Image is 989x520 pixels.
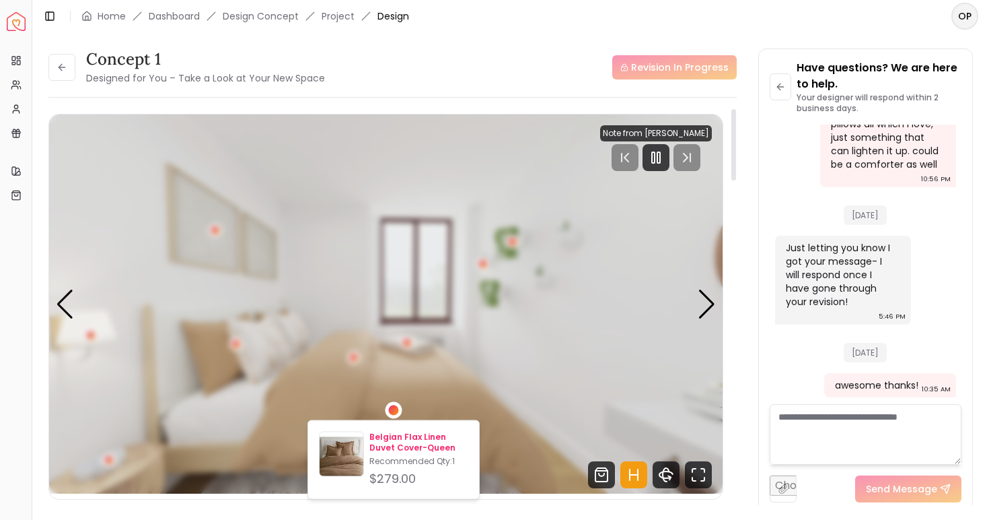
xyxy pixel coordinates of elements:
svg: Pause [648,150,664,166]
h3: concept 1 [86,48,325,70]
div: 5:46 PM [879,310,906,323]
span: [DATE] [844,205,887,225]
div: Next slide [698,290,716,319]
li: Design Concept [223,9,299,23]
a: Spacejoy [7,12,26,31]
div: Just letting you know I got your message- I will respond once I have gone through your revision! [786,241,898,308]
img: Spacejoy Logo [7,12,26,31]
p: Belgian Flax Linen Duvet Cover-Queen [369,432,468,453]
svg: Fullscreen [685,461,712,488]
div: 1 / 4 [49,115,723,494]
small: Designed for You – Take a Look at Your New Space [86,71,325,85]
a: Belgian Flax Linen Duvet Cover-QueenBelgian Flax Linen Duvet Cover-QueenRecommended Qty:1$279.00 [319,432,468,488]
a: Project [322,9,355,23]
svg: Shop Products from this design [588,461,615,488]
span: Design [377,9,409,23]
span: [DATE] [844,343,887,362]
img: Design Render 1 [49,115,723,494]
p: Recommended Qty: 1 [369,456,468,467]
svg: Hotspots Toggle [620,461,647,488]
a: Home [98,9,126,23]
p: Your designer will respond within 2 business days. [797,92,961,114]
svg: 360 View [653,461,680,488]
div: 10:56 PM [921,172,951,186]
button: OP [951,3,978,30]
div: 10:35 AM [922,383,951,396]
div: Note from [PERSON_NAME] [600,125,712,141]
img: Belgian Flax Linen Duvet Cover-Queen [320,435,363,479]
a: Dashboard [149,9,200,23]
div: Previous slide [56,290,74,319]
span: OP [953,4,977,28]
div: $279.00 [369,469,468,488]
div: awesome thanks! [835,379,918,392]
p: Have questions? We are here to help. [797,60,961,92]
nav: breadcrumb [81,9,409,23]
div: Carousel [49,115,723,494]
